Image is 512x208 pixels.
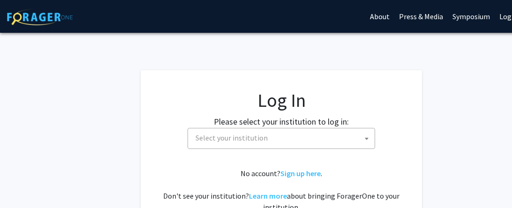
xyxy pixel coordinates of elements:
[188,128,375,149] span: Select your institution
[280,169,321,178] a: Sign up here
[192,128,375,148] span: Select your institution
[159,89,403,111] h1: Log In
[214,115,349,128] label: Please select your institution to log in:
[7,9,73,25] img: ForagerOne Logo
[249,191,287,201] a: Learn more about bringing ForagerOne to your institution
[196,133,268,142] span: Select your institution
